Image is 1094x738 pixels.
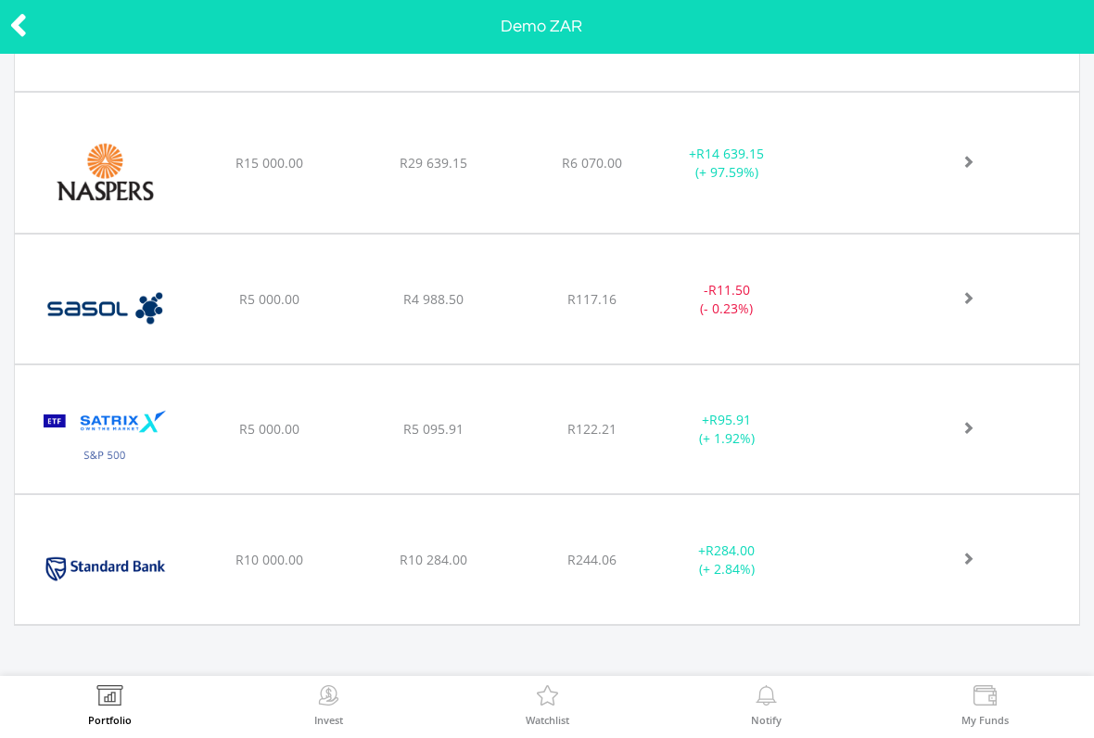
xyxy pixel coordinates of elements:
span: R6 070.00 [562,154,622,172]
span: R10 000.00 [235,551,303,568]
span: R244.06 [567,551,617,568]
span: R284.00 [706,541,755,559]
img: EQU.ZA.SBK.png [24,518,185,619]
label: Portfolio [88,715,132,725]
span: R4 988.50 [403,290,464,308]
div: + (+ 1.92%) [656,411,797,448]
span: R95.91 [709,411,751,428]
span: R15 000.00 [235,154,303,172]
a: My Funds [961,685,1009,725]
a: Notify [751,685,782,725]
a: Watchlist [526,685,569,725]
span: R10 284.00 [400,551,467,568]
div: - (- 0.23%) [656,281,797,318]
img: Invest Now [314,685,343,711]
span: R5 000.00 [239,290,299,308]
img: EQU.ZA.STX500.png [24,388,185,489]
label: Notify [751,715,782,725]
span: R11.50 [708,281,750,299]
label: Watchlist [526,715,569,725]
img: View Funds [971,685,999,711]
img: EQU.ZA.SOL.png [24,258,185,359]
div: + (+ 97.59%) [656,145,797,182]
span: R117.16 [567,290,617,308]
label: My Funds [961,715,1009,725]
span: R14 639.15 [696,145,764,162]
img: View Notifications [752,685,781,711]
img: View Portfolio [95,685,124,711]
label: Invest [314,715,343,725]
span: R122.21 [567,420,617,438]
img: EQU.ZA.NPN.png [24,116,185,229]
span: R29 639.15 [400,154,467,172]
span: R5 095.91 [403,420,464,438]
span: R5 000.00 [239,420,299,438]
img: Watchlist [533,685,562,711]
a: Invest [314,685,343,725]
a: Portfolio [88,685,132,725]
div: + (+ 2.84%) [656,541,797,579]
